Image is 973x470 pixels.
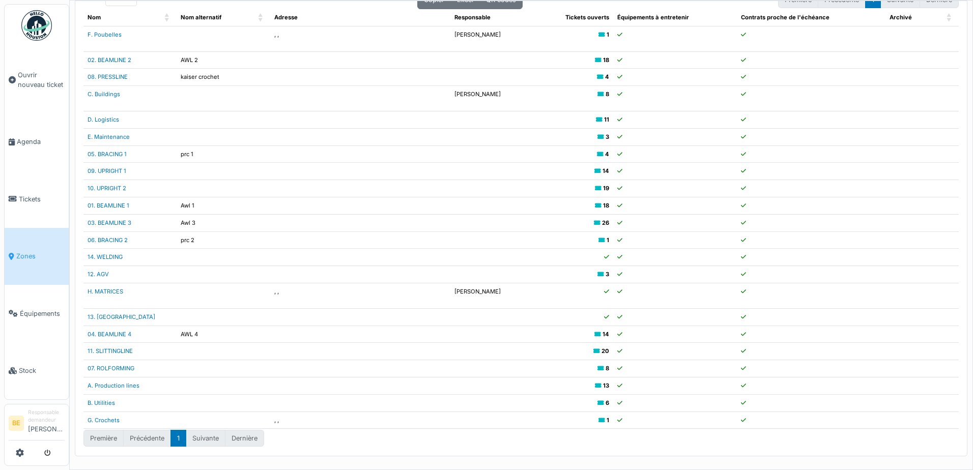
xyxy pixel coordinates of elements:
[88,399,115,406] a: B. Utilities
[177,51,271,69] td: AWL 2
[606,271,609,278] b: 3
[88,185,126,192] a: 10. UPRIGHT 2
[88,73,128,80] a: 08. PRESSLINE
[88,288,123,295] a: H. MATRICES
[454,31,528,39] p: [PERSON_NAME]
[21,10,52,41] img: Badge_color-CXgf-gQk.svg
[947,9,953,26] span: Archivé: Activate to sort
[16,251,65,261] span: Zones
[19,194,65,204] span: Tickets
[177,69,271,86] td: kaiser crochet
[270,412,450,429] td: , ,
[9,416,24,431] li: BE
[28,408,65,438] li: [PERSON_NAME]
[606,91,609,98] b: 8
[181,14,221,21] span: Nom alternatif
[19,366,65,375] span: Stock
[88,151,127,158] a: 05. BRACING 1
[741,14,829,21] span: Contrats proche de l'échéance
[177,197,271,214] td: Awl 1
[565,14,609,21] span: Tickets ouverts
[454,14,491,21] span: Responsable
[274,14,298,21] span: Adresse
[170,430,186,447] button: 1
[20,309,65,318] span: Équipements
[88,202,129,209] a: 01. BEAMLINE 1
[606,399,609,406] b: 6
[603,185,609,192] b: 19
[5,170,69,227] a: Tickets
[88,167,126,174] a: 09. UPRIGHT 1
[605,73,609,80] b: 4
[83,430,264,447] nav: pagination
[177,326,271,343] td: AWL 4
[5,113,69,170] a: Agenda
[88,219,131,226] a: 03. BEAMLINE 3
[9,408,65,440] a: BE Responsable demandeur[PERSON_NAME]
[88,253,123,260] a: 14. WELDING
[88,116,119,123] a: D. Logistics
[454,90,528,99] p: [PERSON_NAME]
[607,237,609,244] b: 1
[5,342,69,399] a: Stock
[88,14,101,21] span: Nom
[88,237,128,244] a: 06. BRACING 2
[88,417,120,424] a: G. Crochets
[5,46,69,113] a: Ouvrir nouveau ticket
[604,116,609,123] b: 11
[454,287,528,296] p: [PERSON_NAME]
[890,14,912,21] span: Archivé
[88,91,120,98] a: C. Buildings
[88,133,130,140] a: E. Maintenance
[17,137,65,146] span: Agenda
[5,228,69,285] a: Zones
[28,408,65,424] div: Responsable demandeur
[18,70,65,90] span: Ouvrir nouveau ticket
[5,285,69,342] a: Équipements
[88,331,131,338] a: 04. BEAMLINE 4
[603,167,609,174] b: 14
[603,202,609,209] b: 18
[607,31,609,38] b: 1
[603,331,609,338] b: 14
[617,14,689,21] span: Équipements à entretenir
[602,219,609,226] b: 26
[607,417,609,424] b: 1
[88,365,134,372] a: 07. ROLFORMING
[88,31,122,38] a: F. Poubelles
[602,347,609,355] b: 20
[177,214,271,231] td: Awl 3
[606,365,609,372] b: 8
[88,271,109,278] a: 12. AGV
[270,26,450,51] td: , ,
[88,382,139,389] a: A. Production lines
[603,56,609,64] b: 18
[603,382,609,389] b: 13
[164,9,170,26] span: Nom: Activate to sort
[88,347,133,355] a: 11. SLITTINGLINE
[88,56,131,64] a: 02. BEAMLINE 2
[177,231,271,249] td: prc 2
[258,9,264,26] span: Nom alternatif: Activate to sort
[606,133,609,140] b: 3
[270,283,450,308] td: , ,
[177,145,271,163] td: prc 1
[88,313,155,320] a: 13. [GEOGRAPHIC_DATA]
[605,151,609,158] b: 4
